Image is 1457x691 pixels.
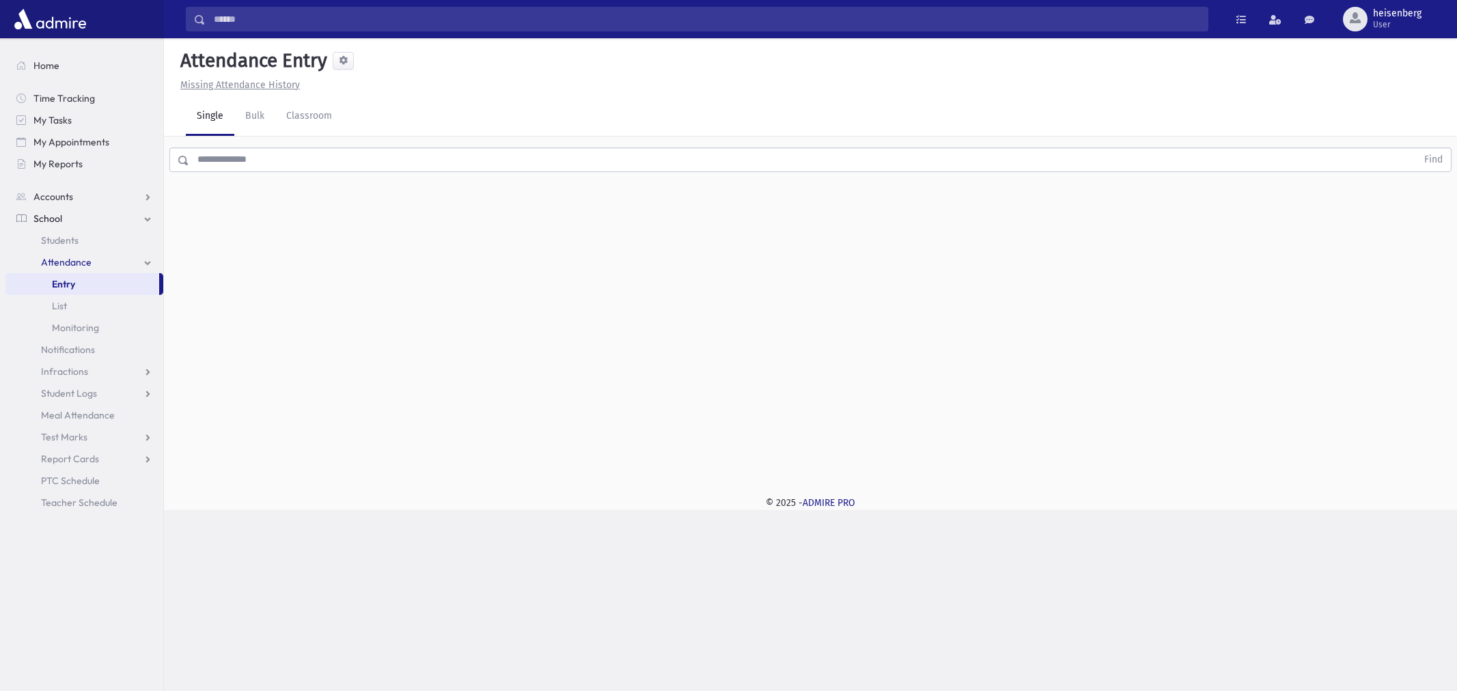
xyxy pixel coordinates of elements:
[206,7,1208,31] input: Search
[5,229,163,251] a: Students
[5,339,163,361] a: Notifications
[5,404,163,426] a: Meal Attendance
[52,300,67,312] span: List
[33,136,109,148] span: My Appointments
[5,448,163,470] a: Report Cards
[175,79,300,91] a: Missing Attendance History
[1373,19,1421,30] span: User
[5,251,163,273] a: Attendance
[52,278,75,290] span: Entry
[275,98,343,136] a: Classroom
[175,49,327,72] h5: Attendance Entry
[1373,8,1421,19] span: heisenberg
[41,453,99,465] span: Report Cards
[5,382,163,404] a: Student Logs
[5,492,163,513] a: Teacher Schedule
[5,153,163,175] a: My Reports
[41,365,88,378] span: Infractions
[5,55,163,76] a: Home
[5,186,163,208] a: Accounts
[41,256,92,268] span: Attendance
[5,131,163,153] a: My Appointments
[41,387,97,399] span: Student Logs
[41,409,115,421] span: Meal Attendance
[5,470,163,492] a: PTC Schedule
[33,59,59,72] span: Home
[234,98,275,136] a: Bulk
[41,496,117,509] span: Teacher Schedule
[5,426,163,448] a: Test Marks
[5,208,163,229] a: School
[33,191,73,203] span: Accounts
[5,109,163,131] a: My Tasks
[41,234,79,246] span: Students
[41,475,100,487] span: PTC Schedule
[5,317,163,339] a: Monitoring
[33,158,83,170] span: My Reports
[41,343,95,356] span: Notifications
[803,497,855,509] a: ADMIRE PRO
[5,273,159,295] a: Entry
[1416,148,1451,171] button: Find
[33,212,62,225] span: School
[186,496,1435,510] div: © 2025 -
[180,79,300,91] u: Missing Attendance History
[41,431,87,443] span: Test Marks
[33,114,72,126] span: My Tasks
[5,87,163,109] a: Time Tracking
[11,5,89,33] img: AdmirePro
[33,92,95,104] span: Time Tracking
[52,322,99,334] span: Monitoring
[5,361,163,382] a: Infractions
[5,295,163,317] a: List
[186,98,234,136] a: Single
